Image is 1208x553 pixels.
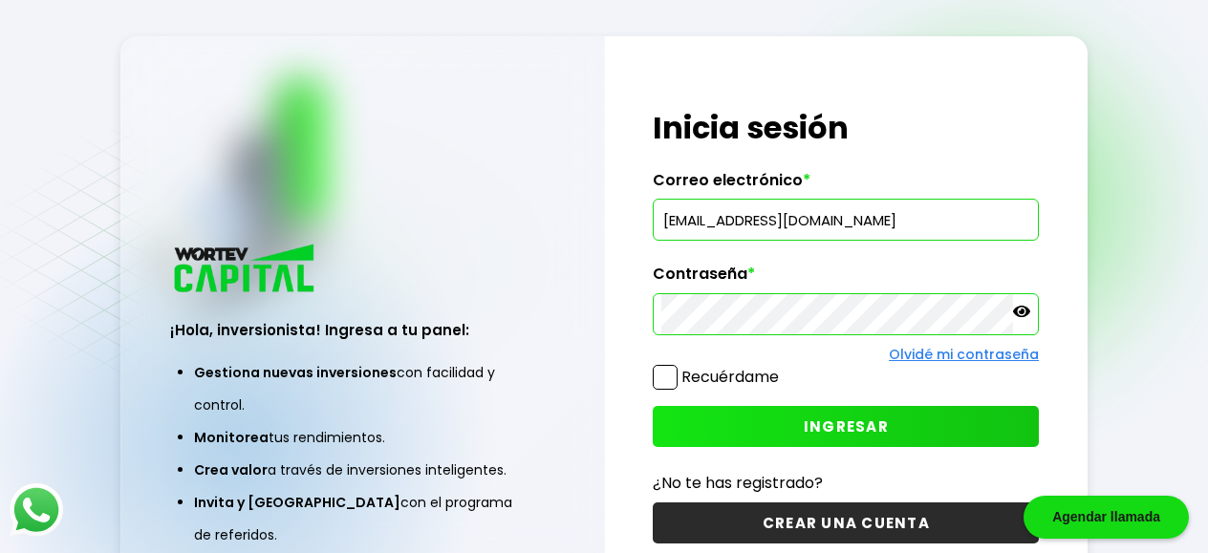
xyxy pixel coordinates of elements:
[653,471,1039,495] p: ¿No te has registrado?
[653,471,1039,543] a: ¿No te has registrado?CREAR UNA CUENTA
[681,366,779,388] label: Recuérdame
[194,363,397,382] span: Gestiona nuevas inversiones
[653,406,1039,447] button: INGRESAR
[194,460,268,479] span: Crea valor
[804,416,889,436] span: INGRESAR
[194,421,532,454] li: tus rendimientos.
[194,493,400,512] span: Invita y [GEOGRAPHIC_DATA]
[194,454,532,486] li: a través de inversiones inteligentes.
[653,105,1039,151] h1: Inicia sesión
[653,265,1039,293] label: Contraseña
[661,200,1030,240] input: hola@wortev.capital
[889,345,1039,364] a: Olvidé mi contraseña
[1024,496,1189,539] div: Agendar llamada
[194,428,269,447] span: Monitorea
[653,502,1039,543] button: CREAR UNA CUENTA
[10,483,63,537] img: logos_whatsapp-icon.242b2217.svg
[194,356,532,421] li: con facilidad y control.
[653,171,1039,200] label: Correo electrónico
[194,486,532,551] li: con el programa de referidos.
[170,242,321,298] img: logo_wortev_capital
[170,319,556,341] h3: ¡Hola, inversionista! Ingresa a tu panel:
